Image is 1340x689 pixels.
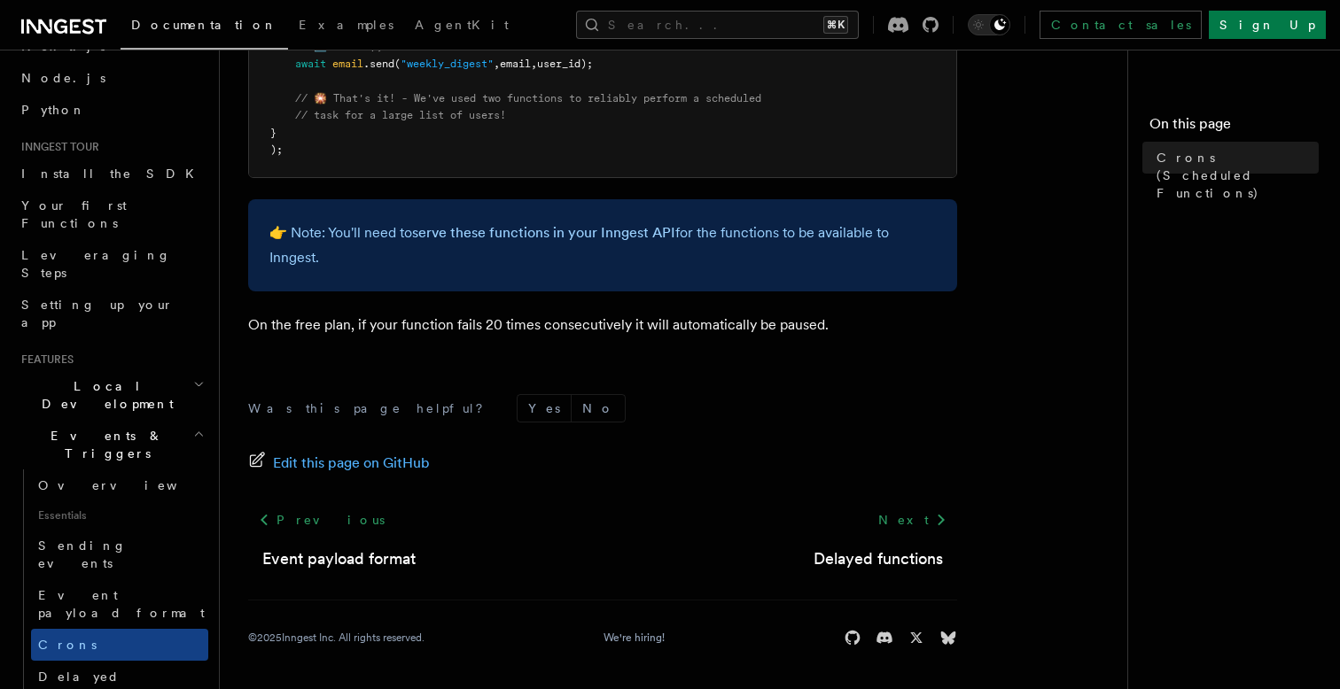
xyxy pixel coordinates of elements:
a: Crons [31,629,208,661]
a: Your first Functions [14,190,208,239]
a: Event payload format [31,579,208,629]
span: user_id); [537,58,593,70]
a: Leveraging Steps [14,239,208,289]
a: Sending events [31,530,208,579]
p: 👉 Note: You'll need to for the functions to be available to Inngest. [269,221,936,270]
span: Inngest tour [14,140,99,154]
button: Search...⌘K [576,11,859,39]
span: Essentials [31,501,208,530]
a: Setting up your app [14,289,208,338]
span: // 🎇 That's it! - We've used two functions to reliably perform a scheduled [295,92,761,105]
a: We're hiring! [604,631,665,645]
a: Node.js [14,62,208,94]
span: , [494,58,500,70]
span: Crons [38,638,97,652]
kbd: ⌘K [823,16,848,34]
a: Crons (Scheduled Functions) [1149,142,1319,209]
a: Examples [288,5,404,48]
span: Overview [38,478,221,492]
span: Edit this page on GitHub [273,451,430,476]
span: Events & Triggers [14,427,193,462]
button: Yes [518,395,571,422]
a: Previous [248,504,394,536]
span: Your first Functions [21,198,127,230]
span: Leveraging Steps [21,248,171,280]
span: Install the SDK [21,166,205,181]
span: Features [14,352,74,367]
a: Documentation [121,5,288,50]
span: "weekly_digest" [401,58,494,70]
button: Events & Triggers [14,420,208,469]
button: Local Development [14,370,208,420]
span: // task for a large list of users! [295,109,506,121]
a: Edit this page on GitHub [248,451,430,476]
span: Crons (Scheduled Functions) [1157,149,1319,202]
p: On the free plan, if your function fails 20 times consecutively it will automatically be paused. [248,313,957,337]
a: serve these functions in your Inngest API [412,224,675,241]
a: Python [14,94,208,126]
span: Node.js [21,71,105,85]
span: Local Development [14,377,193,413]
span: ); [270,143,283,156]
span: email [500,58,531,70]
a: AgentKit [404,5,519,48]
span: , [531,58,537,70]
span: Event payload format [38,588,205,620]
span: } [270,127,277,139]
a: Overview [31,469,208,501]
a: Sign Up [1209,11,1326,39]
span: await [295,58,326,70]
span: email [332,58,363,70]
div: © 2025 Inngest Inc. All rights reserved. [248,631,425,645]
a: Install the SDK [14,158,208,190]
a: Next [868,504,957,536]
button: Toggle dark mode [968,14,1010,35]
span: Examples [299,18,393,32]
button: No [572,395,625,422]
span: AgentKit [415,18,509,32]
span: Documentation [131,18,277,32]
a: Delayed functions [814,546,943,571]
span: Python [21,103,86,117]
span: Sending events [38,538,127,570]
a: Contact sales [1040,11,1202,39]
h4: On this page [1149,113,1319,142]
span: .send [363,58,394,70]
p: Was this page helpful? [248,399,495,417]
span: ( [394,58,401,70]
span: Setting up your app [21,298,174,329]
a: Event payload format [262,546,416,571]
